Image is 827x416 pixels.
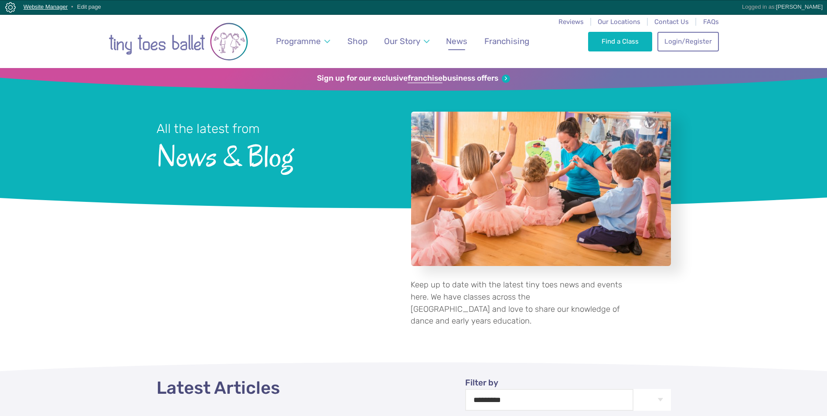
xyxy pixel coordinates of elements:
img: tiny toes ballet [109,20,248,64]
span: News & Blog [157,137,388,173]
a: Contact Us [654,18,689,26]
a: Find a Class [588,32,652,51]
span: Shop [347,36,368,46]
span: Filter by [465,378,498,388]
strong: franchise [408,74,442,83]
span: Our Story [384,36,420,46]
span: Franchising [484,36,529,46]
a: Shop [343,31,371,51]
a: Reviews [558,18,584,26]
span: Programme [276,36,321,46]
a: Our Locations [598,18,640,26]
h2: Latest Articles [157,377,671,399]
p: Keep up to date with the latest tiny toes news and events here. We have classes across the [GEOGR... [411,279,623,327]
a: Franchising [480,31,533,51]
a: Login/Register [657,32,718,51]
a: News [442,31,472,51]
a: Go to home page [109,14,248,68]
a: Programme [272,31,334,51]
select: Filter by [465,389,633,411]
a: Sign up for our exclusivefranchisebusiness offers [317,74,510,83]
span: News [446,36,467,46]
a: Our Story [380,31,433,51]
small: All the latest from [157,121,260,136]
a: FAQs [703,18,719,26]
